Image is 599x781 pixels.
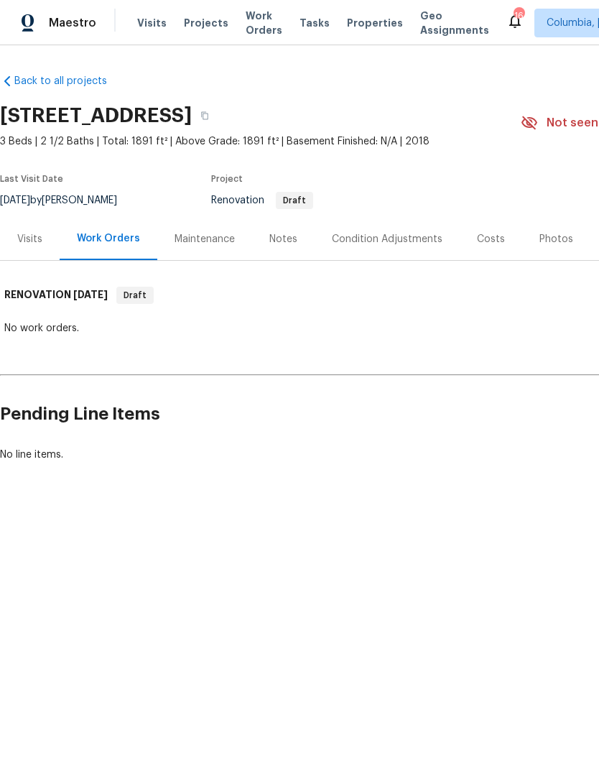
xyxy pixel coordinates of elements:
span: Tasks [299,18,330,28]
div: Maintenance [175,232,235,246]
span: [DATE] [73,290,108,300]
div: Visits [17,232,42,246]
div: Notes [269,232,297,246]
span: Maestro [49,16,96,30]
span: Projects [184,16,228,30]
span: Project [211,175,243,183]
span: Work Orders [246,9,282,37]
button: Copy Address [192,103,218,129]
div: Work Orders [77,231,140,246]
div: Condition Adjustments [332,232,442,246]
h6: RENOVATION [4,287,108,304]
div: 16 [514,9,524,23]
span: Renovation [211,195,313,205]
div: Photos [539,232,573,246]
div: Costs [477,232,505,246]
span: Geo Assignments [420,9,489,37]
span: Draft [277,196,312,205]
span: Properties [347,16,403,30]
span: Draft [118,288,152,302]
span: Visits [137,16,167,30]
